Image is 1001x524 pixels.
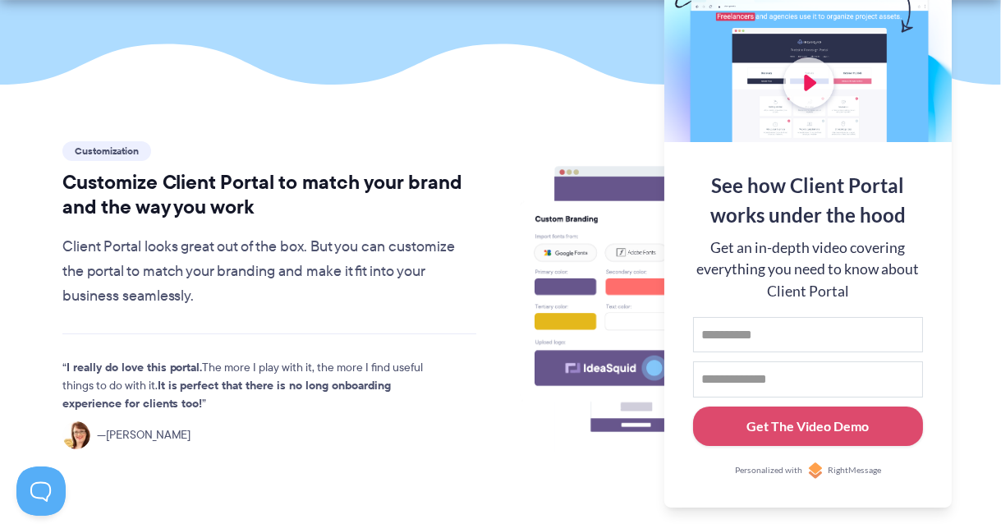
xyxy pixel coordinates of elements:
[828,464,881,477] span: RightMessage
[693,407,923,447] button: Get The Video Demo
[62,235,477,309] p: Client Portal looks great out of the box. But you can customize the portal to match your branding...
[62,376,392,412] strong: It is perfect that there is no long onboarding experience for clients too!
[16,467,66,516] iframe: Toggle Customer Support
[62,141,151,161] span: Customization
[735,464,802,477] span: Personalized with
[693,462,923,479] a: Personalized withRightMessage
[97,426,191,444] span: [PERSON_NAME]
[807,462,824,479] img: Personalized with RightMessage
[693,237,923,302] div: Get an in-depth video covering everything you need to know about Client Portal
[62,170,477,219] h2: Customize Client Portal to match your brand and the way you work
[67,358,203,376] strong: I really do love this portal.
[62,359,448,413] p: The more I play with it, the more I find useful things to do with it.
[693,171,923,230] div: See how Client Portal works under the hood
[747,416,870,436] div: Get The Video Demo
